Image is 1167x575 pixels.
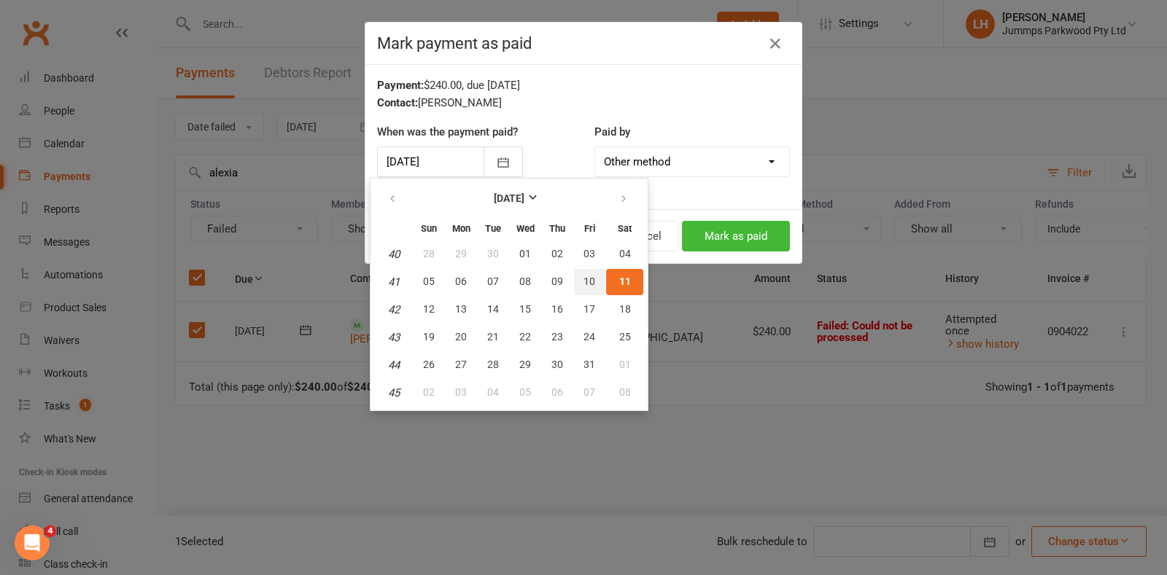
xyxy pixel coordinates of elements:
[446,269,476,295] button: 06
[446,352,476,378] button: 27
[421,223,437,234] small: Sunday
[388,386,400,399] em: 45
[455,331,467,343] span: 20
[446,241,476,267] button: 29
[682,221,790,251] button: Mark as paid
[510,269,540,295] button: 08
[510,324,540,351] button: 22
[519,303,531,315] span: 15
[551,275,563,287] span: 09
[377,77,790,94] div: $240.00, due [DATE]
[542,324,573,351] button: 23
[423,303,435,315] span: 12
[551,248,563,259] span: 02
[619,359,631,370] span: 01
[388,331,400,344] em: 43
[583,386,595,398] span: 07
[574,324,605,351] button: 24
[388,248,400,261] em: 40
[574,352,605,378] button: 31
[423,248,435,259] span: 28
[619,331,631,343] span: 25
[606,269,643,295] button: 11
[485,223,501,234] small: Tuesday
[519,386,531,398] span: 05
[487,275,499,287] span: 07
[551,386,563,398] span: 06
[574,269,605,295] button: 10
[478,297,508,323] button: 14
[487,359,499,370] span: 28
[455,359,467,370] span: 27
[551,303,563,315] span: 16
[619,303,631,315] span: 18
[574,380,605,406] button: 07
[510,297,540,323] button: 15
[455,303,467,315] span: 13
[606,324,643,351] button: 25
[583,275,595,287] span: 10
[478,269,508,295] button: 07
[388,275,400,289] em: 41
[377,96,418,109] strong: Contact:
[574,241,605,267] button: 03
[542,241,573,267] button: 02
[551,359,563,370] span: 30
[414,324,444,351] button: 19
[15,525,50,560] iframe: Intercom live chat
[455,248,467,259] span: 29
[455,386,467,398] span: 03
[487,331,499,343] span: 21
[414,241,444,267] button: 28
[519,359,531,370] span: 29
[583,248,595,259] span: 03
[619,386,631,398] span: 08
[478,352,508,378] button: 28
[487,386,499,398] span: 04
[519,248,531,259] span: 01
[584,223,595,234] small: Friday
[414,297,444,323] button: 12
[510,352,540,378] button: 29
[510,241,540,267] button: 01
[619,248,631,259] span: 04
[519,275,531,287] span: 08
[487,303,499,315] span: 14
[542,380,573,406] button: 06
[606,241,643,267] button: 04
[478,241,508,267] button: 30
[388,303,400,316] em: 42
[549,223,565,234] small: Thursday
[764,32,787,55] button: Close
[446,297,476,323] button: 13
[377,123,518,141] label: When was the payment paid?
[478,380,508,406] button: 04
[583,331,595,343] span: 24
[423,275,435,287] span: 05
[510,380,540,406] button: 05
[446,324,476,351] button: 20
[583,303,595,315] span: 17
[551,331,563,343] span: 23
[377,34,790,52] h4: Mark payment as paid
[574,297,605,323] button: 17
[44,525,56,537] span: 4
[618,223,632,234] small: Saturday
[619,275,631,287] span: 11
[414,380,444,406] button: 02
[542,269,573,295] button: 09
[423,386,435,398] span: 02
[446,380,476,406] button: 03
[487,248,499,259] span: 30
[516,223,535,234] small: Wednesday
[452,223,470,234] small: Monday
[478,324,508,351] button: 21
[423,359,435,370] span: 26
[494,192,524,204] strong: [DATE]
[414,269,444,295] button: 05
[388,359,400,372] em: 44
[414,352,444,378] button: 26
[519,331,531,343] span: 22
[606,380,643,406] button: 08
[377,94,790,112] div: [PERSON_NAME]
